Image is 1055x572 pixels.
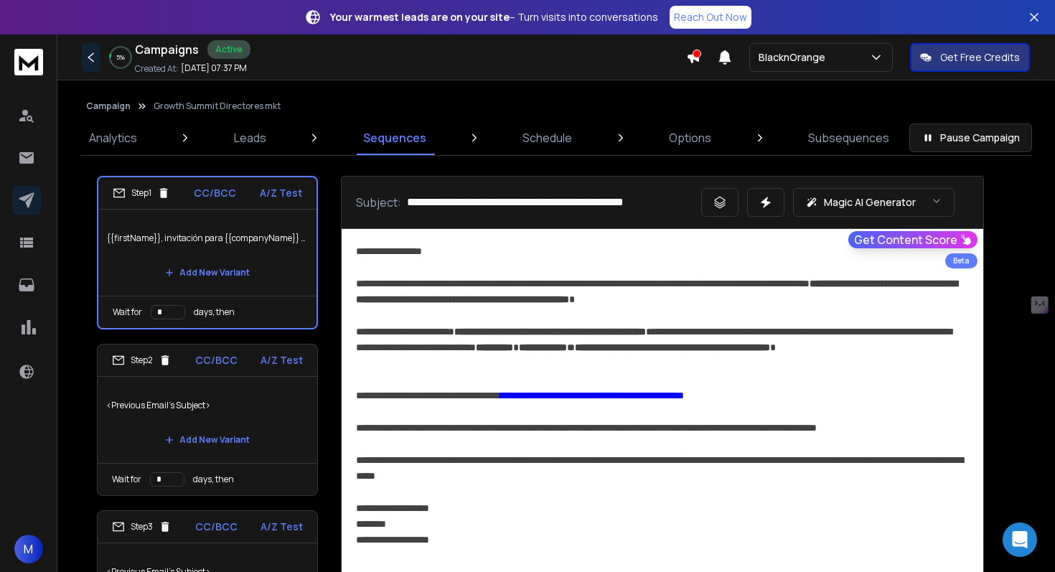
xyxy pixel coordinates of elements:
p: Analytics [89,129,137,146]
p: Subject: [356,194,401,211]
button: M [14,535,43,563]
p: Get Free Credits [940,50,1020,65]
p: Schedule [522,129,572,146]
div: Step 2 [112,354,172,367]
p: BlacknOrange [759,50,831,65]
button: Add New Variant [154,426,261,454]
li: Step2CC/BCCA/Z Test<Previous Email's Subject>Add New VariantWait fordays, then [97,344,318,496]
button: Get Free Credits [910,43,1030,72]
p: A/Z Test [261,520,303,534]
div: Open Intercom Messenger [1003,522,1037,557]
button: Campaign [86,100,131,112]
p: Subsequences [808,129,889,146]
p: <Previous Email's Subject> [106,385,309,426]
button: Add New Variant [154,258,261,287]
p: Magic AI Generator [824,195,916,210]
p: [DATE] 07:37 PM [181,62,247,74]
button: Get Content Score [848,231,977,248]
p: Sequences [363,129,426,146]
button: Magic AI Generator [793,188,955,217]
div: Active [207,40,250,59]
p: – Turn visits into conversations [330,10,658,24]
a: Analytics [80,121,146,155]
a: Sequences [355,121,435,155]
p: Wait for [113,306,142,318]
p: A/Z Test [261,353,303,367]
div: Step 1 [113,187,170,200]
strong: Your warmest leads are on your site [330,10,510,24]
p: days, then [194,306,235,318]
a: Schedule [514,121,581,155]
h1: Campaigns [135,41,199,58]
button: Pause Campaign [909,123,1032,152]
li: Step1CC/BCCA/Z Test{{firstName}}, invitación para {{companyName}} 🚀Add New VariantWait fordays, then [97,176,318,329]
p: days, then [193,474,234,485]
p: Leads [234,129,266,146]
div: Step 3 [112,520,172,533]
a: Reach Out Now [670,6,751,29]
p: Created At: [135,63,178,75]
p: A/Z Test [260,186,302,200]
p: 5 % [116,53,125,62]
div: Beta [945,253,977,268]
p: Reach Out Now [674,10,747,24]
p: Wait for [112,474,141,485]
a: Leads [225,121,275,155]
p: CC/BCC [195,520,238,534]
a: Options [660,121,720,155]
p: Options [669,129,711,146]
p: {{firstName}}, invitación para {{companyName}} 🚀 [107,218,308,258]
p: Growth Summit Directores mkt [154,100,281,112]
a: Subsequences [800,121,898,155]
p: CC/BCC [195,353,238,367]
p: CC/BCC [194,186,236,200]
img: logo [14,49,43,75]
